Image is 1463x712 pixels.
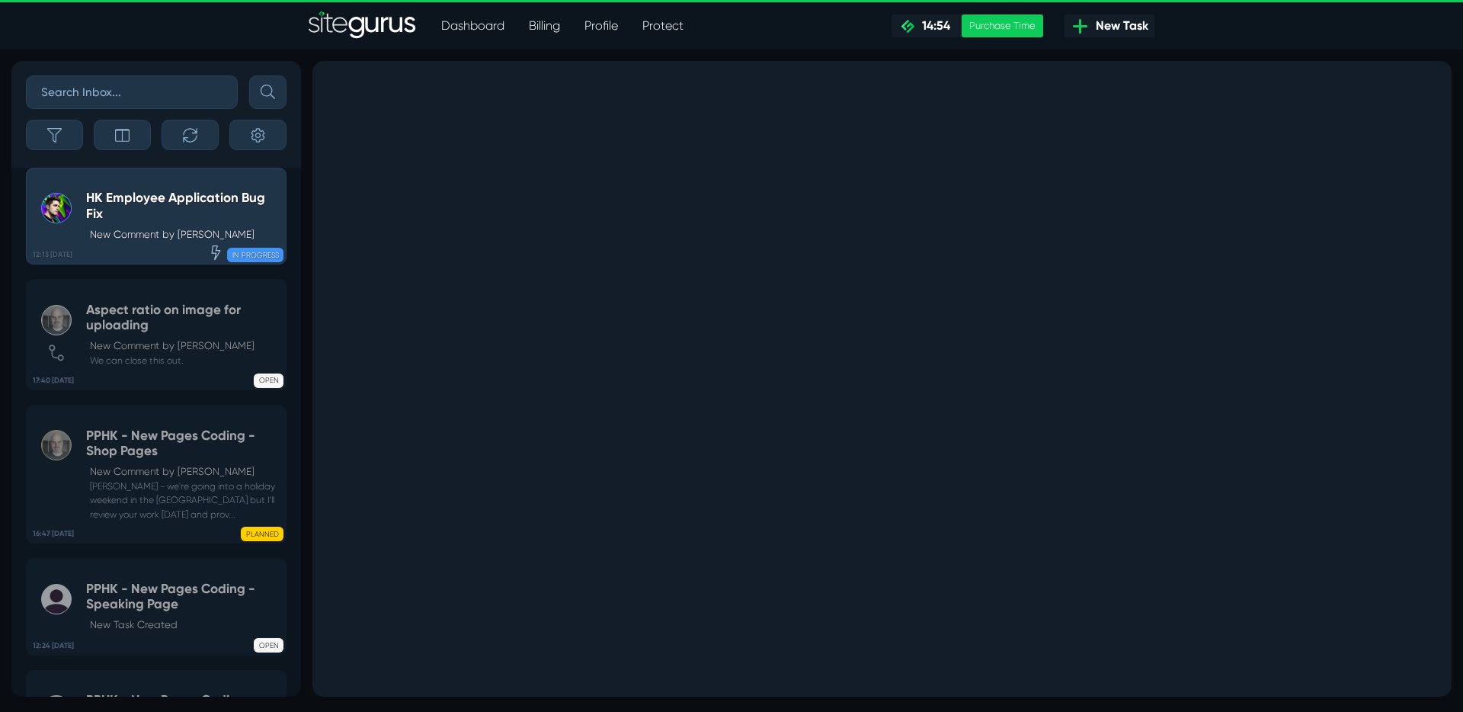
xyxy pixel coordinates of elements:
[26,75,238,109] input: Search Inbox...
[254,638,283,653] span: OPEN
[86,428,279,459] h5: PPHK - New Pages Coding - Shop Pages
[630,11,696,41] a: Protect
[90,338,279,354] p: New Comment by [PERSON_NAME]
[26,558,287,656] a: 12:24 [DATE] PPHK - New Pages Coding - Speaking PageNew Task Created OPEN
[90,617,279,633] p: New Task Created
[90,227,279,242] p: New Comment by [PERSON_NAME]
[33,640,74,651] b: 12:24 [DATE]
[572,11,630,41] a: Profile
[429,11,517,41] a: Dashboard
[86,581,279,612] h5: PPHK - New Pages Coding - Speaking Page
[26,279,287,390] a: 17:40 [DATE] Aspect ratio on image for uploadingNew Comment by [PERSON_NAME] We can close this ou...
[33,375,74,386] b: 17:40 [DATE]
[1064,14,1154,37] a: New Task
[26,168,287,265] a: 12:13 [DATE] HK Employee Application Bug FixNew Comment by [PERSON_NAME] IN PROGRESS
[26,405,287,544] a: 16:47 [DATE] PPHK - New Pages Coding - Shop PagesNew Comment by [PERSON_NAME] [PERSON_NAME] - we'...
[892,14,1043,37] a: 14:54 Purchase Time
[86,354,279,367] small: We can close this out.
[254,374,283,388] span: OPEN
[33,528,74,539] b: 16:47 [DATE]
[33,249,72,260] b: 12:13 [DATE]
[517,11,572,41] a: Billing
[86,190,279,221] h5: HK Employee Application Bug Fix
[86,302,279,333] h5: Aspect ratio on image for uploading
[309,11,417,41] a: SiteGurus
[86,479,279,521] small: [PERSON_NAME] - we're going into a holiday weekend in the [GEOGRAPHIC_DATA] but I'll review your ...
[962,14,1043,37] div: Purchase Time
[1090,17,1148,35] span: New Task
[90,464,279,479] p: New Comment by [PERSON_NAME]
[309,11,417,41] img: Sitegurus Logo
[227,248,283,262] span: IN PROGRESS
[209,245,223,260] div: Expedited
[916,18,950,33] span: 14:54
[241,527,283,541] span: PLANNED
